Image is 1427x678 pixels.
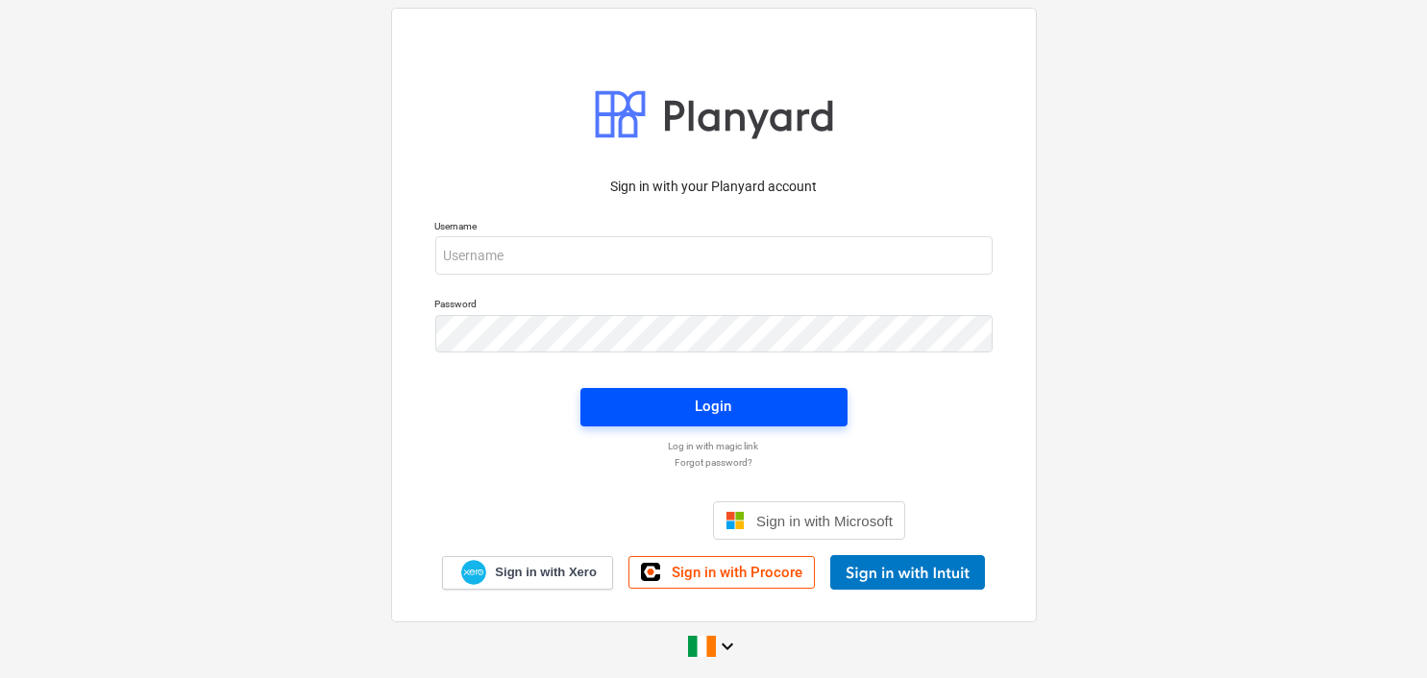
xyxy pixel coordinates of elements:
span: Sign in with Microsoft [756,513,893,529]
iframe: Sign in with Google Button [512,499,707,542]
input: Username [435,236,993,275]
img: Xero logo [461,560,486,586]
p: Password [435,298,993,314]
a: Sign in with Procore [628,556,815,589]
button: Login [580,388,848,426]
i: keyboard_arrow_down [716,635,739,658]
div: Login [696,394,732,419]
span: Sign in with Procore [672,564,802,581]
a: Forgot password? [426,456,1002,469]
a: Sign in with Xero [442,556,613,590]
p: Sign in with your Planyard account [435,177,993,197]
a: Log in with magic link [426,440,1002,452]
p: Username [435,220,993,236]
span: Sign in with Xero [495,564,596,581]
img: Microsoft logo [726,511,745,530]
